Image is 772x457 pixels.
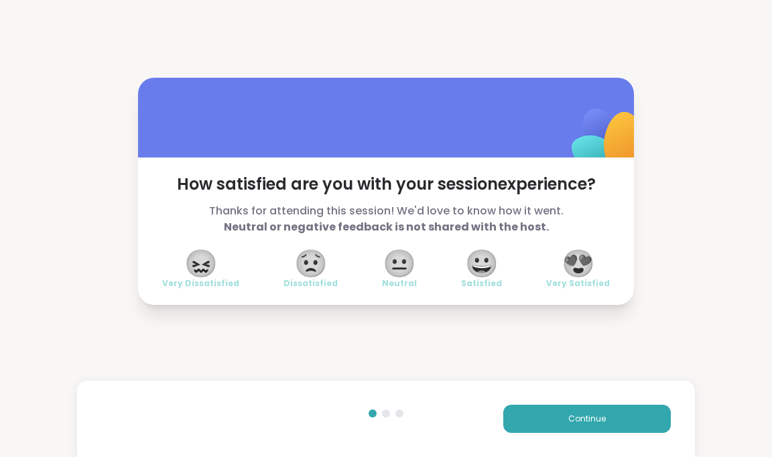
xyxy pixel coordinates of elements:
span: 😀 [465,251,499,275]
b: Neutral or negative feedback is not shared with the host. [224,219,549,235]
span: 😍 [562,251,595,275]
img: ShareWell Logomark [540,74,673,207]
span: Dissatisfied [283,278,338,289]
button: Continue [503,405,671,433]
span: Continue [568,413,606,425]
span: Neutral [382,278,417,289]
span: 😐 [383,251,416,275]
span: 😟 [294,251,328,275]
span: Satisfied [461,278,502,289]
span: Very Dissatisfied [162,278,239,289]
span: Thanks for attending this session! We'd love to know how it went. [162,203,610,235]
span: How satisfied are you with your session experience? [162,174,610,195]
span: Very Satisfied [546,278,610,289]
span: 😖 [184,251,218,275]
